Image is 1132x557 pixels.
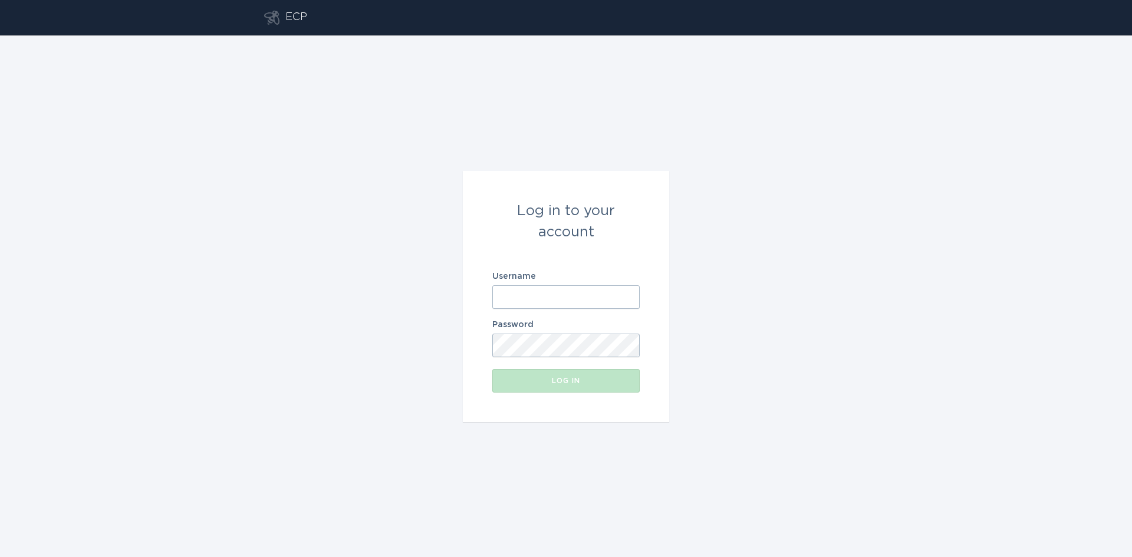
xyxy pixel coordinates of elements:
label: Username [492,272,640,281]
label: Password [492,321,640,329]
div: Log in to your account [492,200,640,243]
div: Log in [498,377,634,384]
div: ECP [285,11,307,25]
button: Go to dashboard [264,11,279,25]
button: Log in [492,369,640,393]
